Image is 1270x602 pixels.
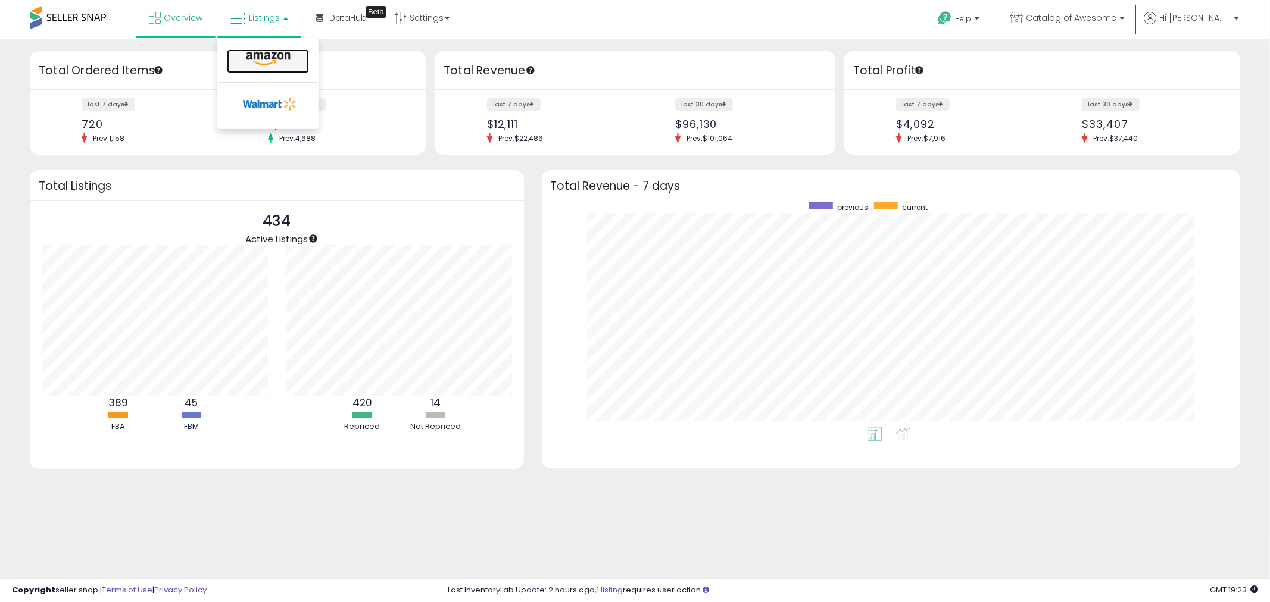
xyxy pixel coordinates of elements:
[1144,12,1239,39] a: Hi [PERSON_NAME]
[430,396,441,410] b: 14
[82,421,154,432] div: FBA
[1087,133,1144,143] span: Prev: $37,440
[937,11,952,26] i: Get Help
[87,133,130,143] span: Prev: 1,158
[249,12,280,24] span: Listings
[39,62,417,79] h3: Total Ordered Items
[82,118,219,130] div: 720
[82,98,135,111] label: last 7 days
[955,14,971,24] span: Help
[487,98,541,111] label: last 7 days
[273,133,322,143] span: Prev: 4,688
[400,421,471,432] div: Not Repriced
[308,233,319,244] div: Tooltip anchor
[245,210,308,233] p: 434
[914,65,925,76] div: Tooltip anchor
[1159,12,1231,24] span: Hi [PERSON_NAME]
[928,2,991,39] a: Help
[902,202,928,212] span: current
[487,118,626,130] div: $12,111
[675,118,815,130] div: $96,130
[681,133,738,143] span: Prev: $101,064
[352,396,372,410] b: 420
[492,133,549,143] span: Prev: $22,486
[153,65,164,76] div: Tooltip anchor
[896,98,950,111] label: last 7 days
[245,233,308,245] span: Active Listings
[326,421,398,432] div: Repriced
[1082,98,1140,111] label: last 30 days
[551,181,1231,190] h3: Total Revenue - 7 days
[1026,12,1116,24] span: Catalog of Awesome
[164,12,202,24] span: Overview
[853,62,1231,79] h3: Total Profit
[155,421,227,432] div: FBM
[108,396,128,410] b: 389
[329,12,367,24] span: DataHub
[444,62,826,79] h3: Total Revenue
[675,98,733,111] label: last 30 days
[366,6,386,18] div: Tooltip anchor
[525,65,536,76] div: Tooltip anchor
[268,118,405,130] div: 4,928
[39,181,515,190] h3: Total Listings
[837,202,868,212] span: previous
[901,133,951,143] span: Prev: $7,916
[896,118,1033,130] div: $4,092
[185,396,198,410] b: 45
[1082,118,1219,130] div: $33,407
